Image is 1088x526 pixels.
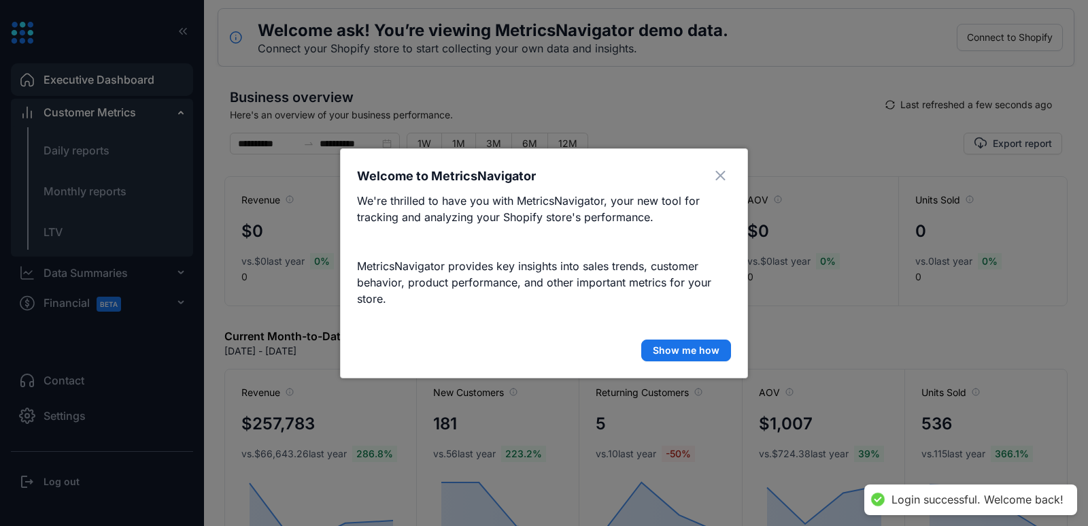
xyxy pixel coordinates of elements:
[709,165,731,187] button: Close
[891,493,1064,507] div: Login successful. Welcome back!
[653,344,719,357] span: Show me how
[357,193,731,225] p: We're thrilled to have you with MetricsNavigator, your new tool for tracking and analyzing your S...
[357,167,536,186] h3: Welcome to MetricsNavigator
[357,258,731,307] p: MetricsNavigator provides key insights into sales trends, customer behavior, product performance,...
[641,340,731,361] button: Next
